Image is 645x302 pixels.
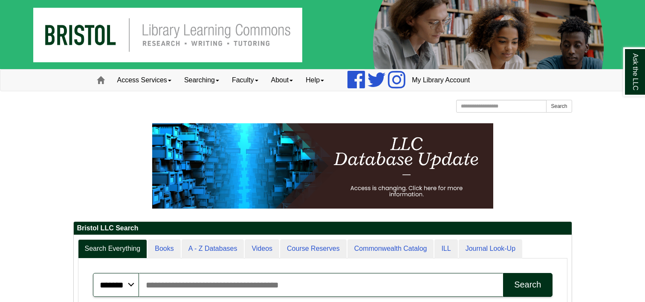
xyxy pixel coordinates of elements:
[514,280,541,290] div: Search
[245,239,279,258] a: Videos
[111,70,178,91] a: Access Services
[459,239,522,258] a: Journal Look-Up
[434,239,457,258] a: ILL
[226,70,265,91] a: Faculty
[182,239,244,258] a: A - Z Databases
[152,123,493,209] img: HTML tutorial
[299,70,330,91] a: Help
[74,222,572,235] h2: Bristol LLC Search
[280,239,347,258] a: Course Reserves
[148,239,180,258] a: Books
[78,239,148,258] a: Search Everything
[546,100,572,113] button: Search
[503,273,552,297] button: Search
[178,70,226,91] a: Searching
[405,70,476,91] a: My Library Account
[265,70,300,91] a: About
[347,239,434,258] a: Commonwealth Catalog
